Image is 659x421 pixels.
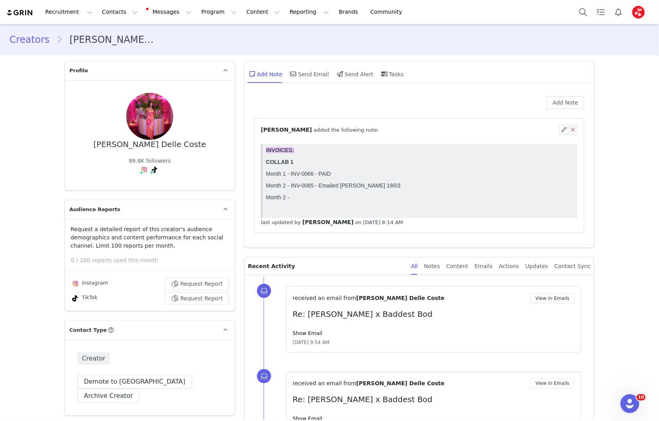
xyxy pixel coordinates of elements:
[293,330,322,336] a: Show Email
[610,3,627,21] button: Notifications
[293,393,575,405] p: Re: [PERSON_NAME] x Baddest Bod
[356,295,445,301] span: [PERSON_NAME] Delle Coste
[261,218,578,226] p: last updated by ⁨ ⁩ on ⁨[DATE] 8:14 AM⁩
[285,3,334,21] button: Reporting
[128,157,171,165] div: 99.8K followers
[143,3,196,21] button: Messages
[97,3,143,21] button: Contacts
[70,326,107,334] span: Contact Type
[40,3,97,21] button: Recruitment
[289,64,329,83] div: Send Email
[126,93,173,140] img: 8a6d2d92-239c-4847-bb10-29e313d2c5a5.jpg
[141,167,147,173] img: instagram.svg
[3,50,312,57] p: Month 2 -
[293,295,356,301] span: received an email from
[72,281,79,287] img: instagram.svg
[3,3,31,9] strong: INVOICES:
[531,293,575,303] button: View in Emails
[94,140,206,149] div: [PERSON_NAME] Delle Coste
[303,219,354,225] span: [PERSON_NAME]
[446,257,468,275] div: Content
[165,278,229,290] button: Request Report
[637,394,646,401] span: 10
[547,96,585,109] button: Add Note
[77,375,192,389] button: Demote to [GEOGRAPHIC_DATA]
[71,256,235,265] p: 0 / 100 reports used this month
[293,380,356,386] span: received an email from
[261,126,379,134] span: ⁨ ⁩ added the following note:
[335,64,373,83] div: Send Alert
[575,3,592,21] button: Search
[71,279,108,289] div: Instagram
[242,3,285,21] button: Content
[3,39,312,45] p: Month 2 - INV-0085 - Emailed [PERSON_NAME] 19/03
[380,64,404,83] div: Tasks
[77,389,140,403] button: Archive Creator
[411,257,418,275] div: All
[71,225,229,250] p: Request a detailed report of this creator's audience demographics and content performance for eac...
[71,294,98,303] div: TikTok
[293,308,575,320] p: Re: [PERSON_NAME] x Baddest Bod
[261,127,312,133] span: [PERSON_NAME]
[248,64,283,83] div: Add Note
[620,394,639,413] iframe: Intercom live chat
[248,257,405,275] p: Recent Activity
[3,27,312,33] p: Month 1 - INV-0066 - PAID
[77,352,110,365] span: Creator
[424,257,440,275] div: Notes
[293,339,330,346] span: [DATE] 9:54 AM
[3,15,31,21] strong: COLLAB 1
[196,3,241,21] button: Program
[70,67,88,75] span: Profile
[70,206,121,213] span: Audience Reports
[592,3,609,21] a: Tasks
[499,257,519,275] div: Actions
[6,9,34,17] img: grin logo
[334,3,365,21] a: Brands
[554,257,591,275] div: Contact Sync
[165,292,229,305] button: Request Report
[9,33,57,47] a: Creators
[366,3,411,21] a: Community
[632,6,645,18] img: cfdc7c8e-f9f4-406a-bed9-72c9a347eaed.jpg
[356,380,445,386] span: [PERSON_NAME] Delle Coste
[628,6,653,18] button: Profile
[475,257,493,275] div: Emails
[531,378,575,389] button: View in Emails
[525,257,548,275] div: Updates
